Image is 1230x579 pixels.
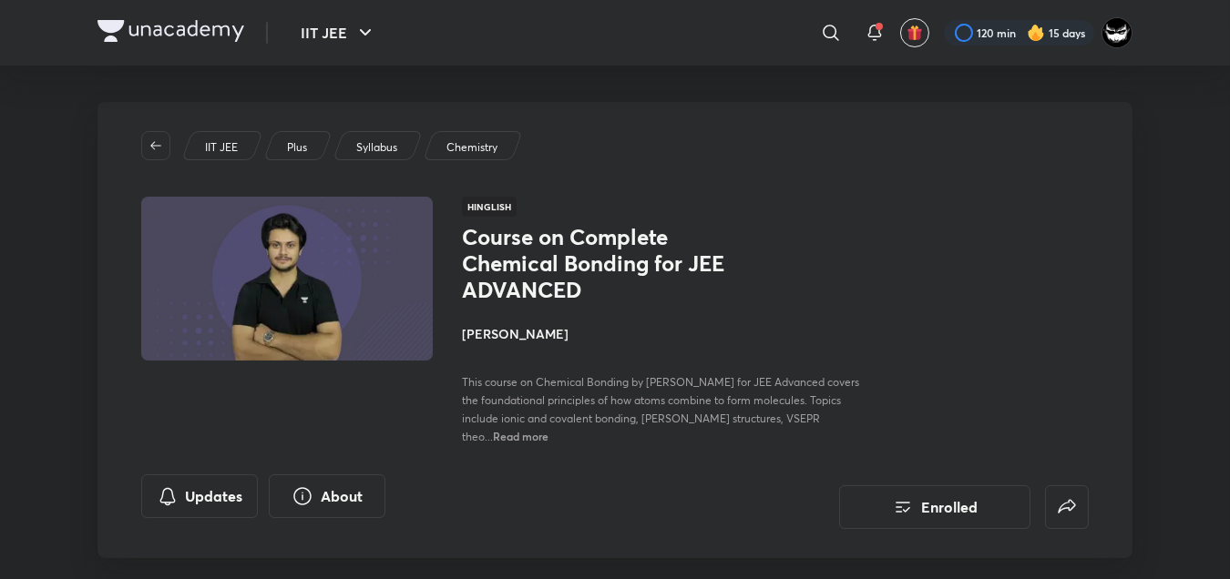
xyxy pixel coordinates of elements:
span: Hinglish [462,197,517,217]
a: Syllabus [354,139,401,156]
button: IIT JEE [290,15,387,51]
h1: Course on Complete Chemical Bonding for JEE ADVANCED [462,224,760,302]
a: Chemistry [444,139,501,156]
a: Plus [284,139,311,156]
p: Syllabus [356,139,397,156]
p: Plus [287,139,307,156]
a: IIT JEE [202,139,241,156]
p: IIT JEE [205,139,238,156]
span: This course on Chemical Bonding by [PERSON_NAME] for JEE Advanced covers the foundational princip... [462,375,859,443]
button: About [269,474,385,518]
img: avatar [907,25,923,41]
img: streak [1027,24,1045,42]
p: Chemistry [446,139,497,156]
button: Updates [141,474,258,518]
button: avatar [900,18,929,47]
img: Thumbnail [138,195,436,362]
span: Read more [493,429,548,443]
button: false [1045,485,1089,529]
button: Enrolled [839,485,1030,529]
img: ARSH [1102,17,1133,48]
a: Company Logo [97,20,244,46]
h4: [PERSON_NAME] [462,324,870,343]
img: Company Logo [97,20,244,42]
